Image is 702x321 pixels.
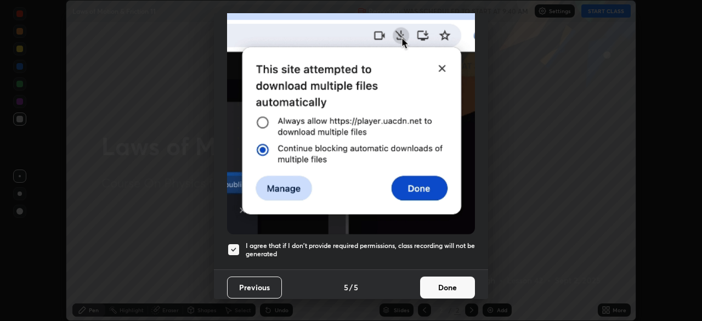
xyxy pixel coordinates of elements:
h4: 5 [354,281,358,293]
h4: 5 [344,281,348,293]
button: Done [420,277,475,299]
h4: / [349,281,353,293]
button: Previous [227,277,282,299]
h5: I agree that if I don't provide required permissions, class recording will not be generated [246,241,475,258]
